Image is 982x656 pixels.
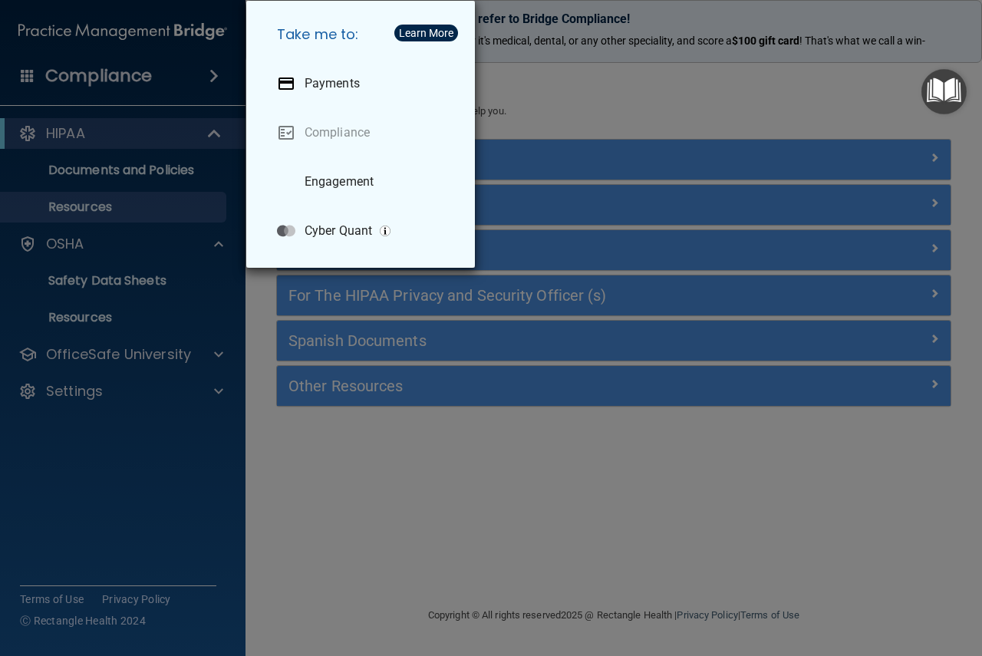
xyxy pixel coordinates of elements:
[305,76,360,91] p: Payments
[305,174,374,190] p: Engagement
[921,69,967,114] button: Open Resource Center
[394,25,458,41] button: Learn More
[265,111,463,154] a: Compliance
[305,223,372,239] p: Cyber Quant
[265,209,463,252] a: Cyber Quant
[265,62,463,105] a: Payments
[265,160,463,203] a: Engagement
[399,28,453,38] div: Learn More
[265,13,463,56] h5: Take me to:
